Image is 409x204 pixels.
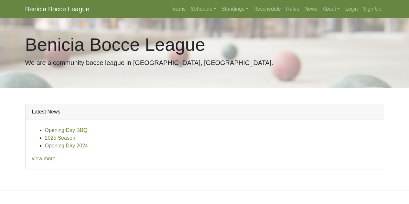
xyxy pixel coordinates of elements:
div: Latest News [26,104,384,120]
a: Schedule [188,3,219,16]
a: Sign Up [361,3,384,16]
a: News [302,3,320,16]
a: Opening Day 2024 [45,143,88,148]
a: Rules [284,3,302,16]
a: Reschedule [251,3,284,16]
a: 2025 Season [45,135,75,141]
a: view more [32,156,56,161]
a: Opening Day BBQ [45,127,88,133]
a: Standings [219,3,251,16]
a: Benicia Bocce League [25,3,90,16]
a: Login [342,3,360,16]
p: We are a community bocce league in [GEOGRAPHIC_DATA], [GEOGRAPHIC_DATA]. [25,58,384,68]
h1: Benicia Bocce League [25,34,384,55]
a: About [320,3,343,16]
a: Teams [168,3,188,16]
